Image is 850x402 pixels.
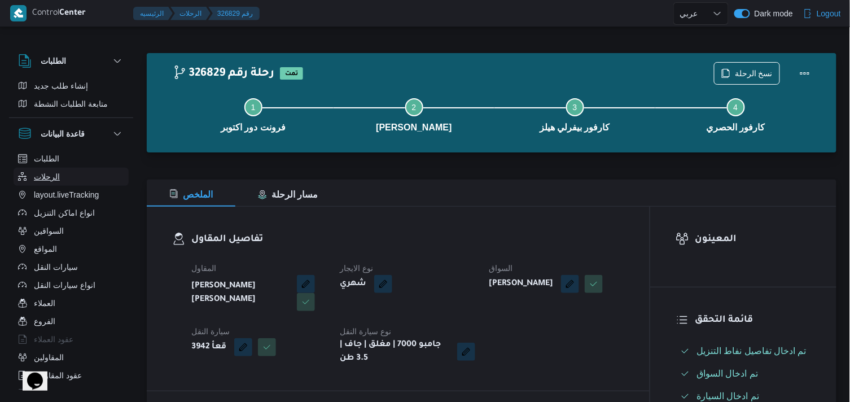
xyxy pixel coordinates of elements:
div: قاعدة البيانات [9,150,133,394]
span: الفروع [34,314,55,328]
button: تم ادخال تفاصيل نفاط التنزيل [676,342,811,360]
span: كارفور بيفرلي هيلز [540,121,610,134]
b: جامبو 7000 | مغلق | جاف | 3.5 طن [340,338,449,365]
span: سيارات النقل [34,260,78,274]
button: [PERSON_NAME] [334,85,494,143]
span: الملخص [169,190,213,199]
button: الرحلات [14,168,129,186]
span: السواق [489,264,512,273]
span: نوع الايجار [340,264,373,273]
span: سيارة النقل [191,327,230,336]
button: الطلبات [18,54,124,68]
button: تم ادخال السواق [676,365,811,383]
b: [PERSON_NAME] [489,277,553,291]
button: المواقع [14,240,129,258]
b: Center [59,9,86,18]
span: 4 [734,103,738,112]
span: فرونت دور اكتوبر [221,121,286,134]
span: اجهزة التليفون [34,387,81,400]
b: شهري [340,277,366,291]
button: Logout [799,2,845,25]
button: انواع اماكن التنزيل [14,204,129,222]
h3: الطلبات [41,54,66,68]
span: تمت [280,67,303,80]
span: تم ادخال تفاصيل نفاط التنزيل [696,346,807,356]
span: المواقع [34,242,57,256]
span: نسخ الرحلة [735,67,773,80]
button: العملاء [14,294,129,312]
b: قعأ 3942 [191,340,226,354]
span: [PERSON_NAME] [376,121,452,134]
span: Dark mode [750,9,793,18]
span: انواع اماكن التنزيل [34,206,95,220]
b: تمت [285,71,298,77]
span: نوع سيارة النقل [340,327,391,336]
span: الطلبات [34,152,59,165]
h3: تفاصيل المقاول [191,232,624,247]
button: 326829 رقم [208,7,260,20]
span: 2 [412,103,417,112]
button: كارفور الحصري [655,85,816,143]
button: الرحلات [170,7,211,20]
button: سيارات النقل [14,258,129,276]
span: تم ادخال السيارة [696,391,759,401]
button: الفروع [14,312,129,330]
span: كارفور الحصري [706,121,765,134]
span: مسار الرحلة [258,190,318,199]
h3: قائمة التحقق [695,313,811,328]
span: عقود العملاء [34,333,73,346]
h2: 326829 رحلة رقم [173,67,274,82]
button: عقود العملاء [14,330,129,348]
h3: المعينون [695,232,811,247]
button: عقود المقاولين [14,366,129,384]
button: المقاولين [14,348,129,366]
span: تم ادخال تفاصيل نفاط التنزيل [696,344,807,358]
button: الطلبات [14,150,129,168]
button: الرئيسيه [133,7,173,20]
button: Actions [794,62,816,85]
span: تم ادخال السواق [696,367,758,381]
h3: قاعدة البيانات [41,127,85,141]
span: متابعة الطلبات النشطة [34,97,108,111]
span: إنشاء طلب جديد [34,79,88,93]
div: الطلبات [9,77,133,117]
span: عقود المقاولين [34,369,82,382]
button: فرونت دور اكتوبر [173,85,334,143]
span: Logout [817,7,841,20]
span: تم ادخال السواق [696,369,758,378]
button: متابعة الطلبات النشطة [14,95,129,113]
iframe: chat widget [11,357,47,391]
button: انواع سيارات النقل [14,276,129,294]
span: layout.liveTracking [34,188,99,202]
button: قاعدة البيانات [18,127,124,141]
button: السواقين [14,222,129,240]
span: الرحلات [34,170,60,183]
img: X8yXhbKr1z7QwAAAABJRU5ErkJggg== [10,5,27,21]
button: كارفور بيفرلي هيلز [494,85,655,143]
button: إنشاء طلب جديد [14,77,129,95]
span: انواع سيارات النقل [34,278,95,292]
button: layout.liveTracking [14,186,129,204]
span: السواقين [34,224,64,238]
span: 1 [251,103,256,112]
b: [PERSON_NAME] [PERSON_NAME] [191,279,289,307]
span: العملاء [34,296,55,310]
span: المقاول [191,264,216,273]
span: 3 [573,103,577,112]
button: نسخ الرحلة [714,62,780,85]
span: المقاولين [34,351,64,364]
